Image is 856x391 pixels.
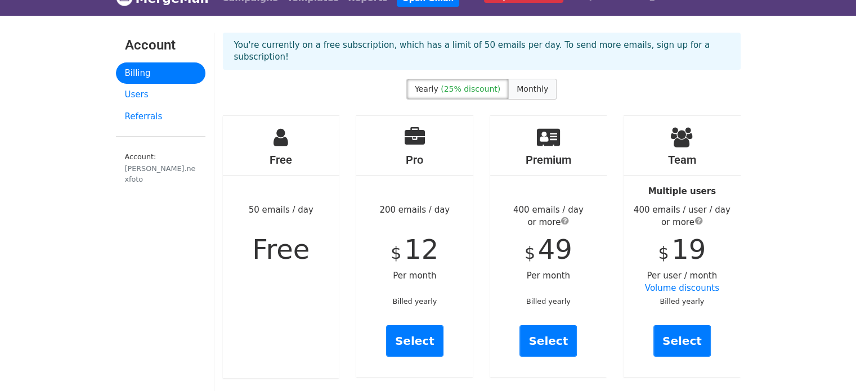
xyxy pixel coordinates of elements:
span: Free [252,233,310,265]
span: 49 [538,233,572,265]
div: 400 emails / user / day or more [624,204,741,229]
a: Referrals [116,106,205,128]
span: (25% discount) [441,84,500,93]
p: You're currently on a free subscription, which has a limit of 50 emails per day. To send more ema... [234,39,729,63]
div: Per month [490,116,607,377]
a: Select [386,325,443,357]
span: Monthly [517,84,548,93]
small: Billed yearly [392,297,437,305]
div: 聊天小组件 [800,337,856,391]
iframe: Chat Widget [800,337,856,391]
a: Volume discounts [645,283,719,293]
a: Select [519,325,577,357]
div: Per user / month [624,116,741,377]
span: Yearly [415,84,438,93]
h3: Account [125,37,196,53]
h4: Pro [356,153,473,167]
a: Users [116,84,205,106]
a: Billing [116,62,205,84]
h4: Team [624,153,741,167]
div: 200 emails / day Per month [356,116,473,377]
h4: Free [223,153,340,167]
span: $ [391,243,401,263]
a: Select [653,325,711,357]
span: $ [658,243,669,263]
small: Billed yearly [526,297,571,305]
span: 12 [404,233,438,265]
div: [PERSON_NAME].nexfoto [125,163,196,185]
small: Account: [125,152,196,185]
span: 19 [671,233,706,265]
span: $ [525,243,535,263]
div: 400 emails / day or more [490,204,607,229]
strong: Multiple users [648,186,716,196]
h4: Premium [490,153,607,167]
div: 50 emails / day [223,116,340,378]
small: Billed yearly [660,297,704,305]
